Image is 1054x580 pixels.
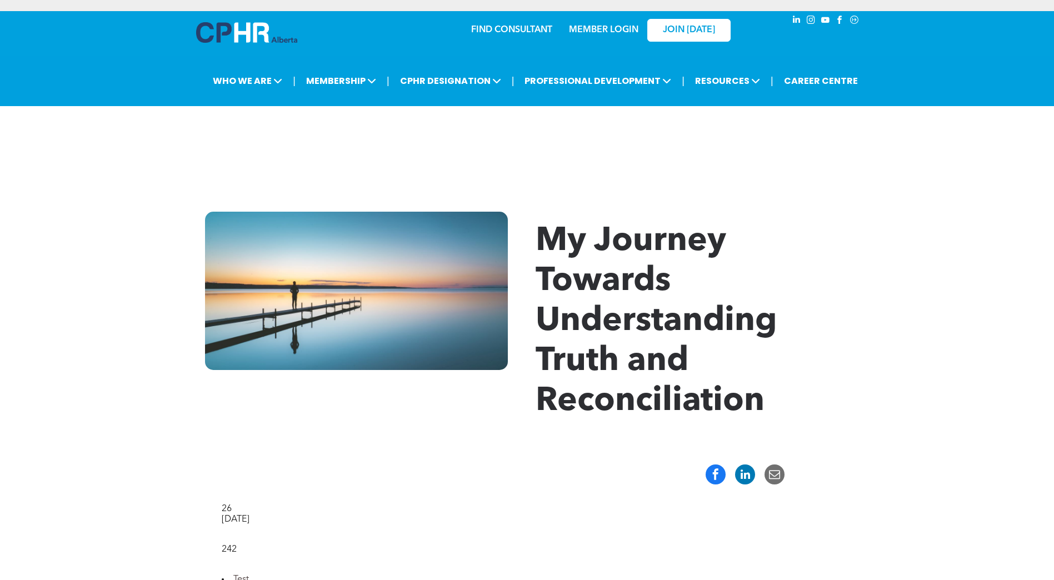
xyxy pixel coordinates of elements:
[663,25,715,36] span: JOIN [DATE]
[293,69,296,92] li: |
[834,14,846,29] a: facebook
[647,19,731,42] a: JOIN [DATE]
[387,69,389,92] li: |
[569,26,638,34] a: MEMBER LOGIN
[692,71,763,91] span: RESOURCES
[536,225,777,418] span: My Journey Towards Understanding Truth and Reconciliation
[771,69,773,92] li: |
[196,22,297,43] img: A blue and white logo for cp alberta
[222,504,833,514] div: 26
[512,69,514,92] li: |
[222,544,833,555] div: 242
[303,71,379,91] span: MEMBERSHIP
[471,26,552,34] a: FIND CONSULTANT
[521,71,675,91] span: PROFESSIONAL DEVELOPMENT
[682,69,685,92] li: |
[781,71,861,91] a: CAREER CENTRE
[397,71,504,91] span: CPHR DESIGNATION
[209,71,286,91] span: WHO WE ARE
[222,514,833,525] div: [DATE]
[791,14,803,29] a: linkedin
[805,14,817,29] a: instagram
[848,14,861,29] a: Social network
[820,14,832,29] a: youtube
